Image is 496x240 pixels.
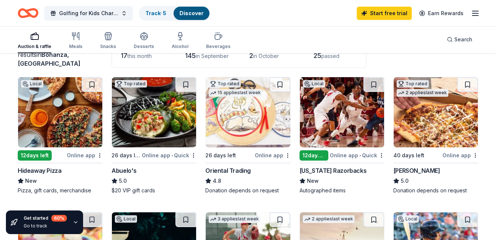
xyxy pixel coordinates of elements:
[397,215,419,223] div: Local
[206,77,290,147] img: Image for Oriental Trading
[18,166,61,175] div: Hideaway Pizza
[172,29,188,53] button: Alcohol
[253,53,279,59] span: in October
[300,77,384,194] a: Image for Arkansas RazorbacksLocal12days leftOnline app•Quick[US_STATE] RazorbacksNewAutographed ...
[171,152,173,158] span: •
[393,187,478,194] div: Donation depends on request
[255,151,291,160] div: Online app
[205,77,290,194] a: Image for Oriental TradingTop rated15 applieslast week26 days leftOnline appOriental Trading4.8Do...
[18,29,51,53] button: Auction & raffle
[18,187,103,194] div: Pizza, gift cards, merchandise
[115,80,147,88] div: Top rated
[112,77,196,194] a: Image for Abuelo's Top rated26 days leftOnline app•QuickAbuelo's5.0$20 VIP gift cards
[24,223,67,229] div: Go to track
[67,151,103,160] div: Online app
[69,44,82,49] div: Meals
[205,166,251,175] div: Oriental Trading
[206,44,230,49] div: Beverages
[18,150,52,161] div: 12 days left
[196,53,229,59] span: in September
[112,77,196,147] img: Image for Abuelo's
[59,9,118,18] span: Golfing for Kids Charity Golf Tournament
[442,151,478,160] div: Online app
[393,166,440,175] div: [PERSON_NAME]
[112,166,137,175] div: Abuelo's
[454,35,472,44] span: Search
[121,52,127,59] span: 17
[415,7,468,20] a: Earn Rewards
[112,187,196,194] div: $20 VIP gift cards
[146,10,166,16] a: Track· 5
[24,215,67,222] div: Get started
[303,80,325,88] div: Local
[314,52,321,59] span: 25
[249,52,253,59] span: 2
[394,77,478,147] img: Image for Casey's
[359,152,361,158] span: •
[213,176,221,185] span: 4.8
[401,176,408,185] span: 5.0
[300,150,328,161] div: 12 days left
[69,29,82,53] button: Meals
[127,53,152,59] span: this month
[357,7,412,20] a: Start free trial
[18,77,102,147] img: Image for Hideaway Pizza
[206,29,230,53] button: Beverages
[139,6,210,21] button: Track· 5Discover
[18,44,51,49] div: Auction & raffle
[205,151,236,160] div: 26 days left
[51,215,67,222] div: 60 %
[307,176,319,185] span: New
[112,151,140,160] div: 26 days left
[172,44,188,49] div: Alcohol
[205,187,290,194] div: Donation depends on request
[100,29,116,53] button: Snacks
[18,4,38,22] a: Home
[134,44,154,49] div: Desserts
[142,151,196,160] div: Online app Quick
[44,6,133,21] button: Golfing for Kids Charity Golf Tournament
[21,80,43,88] div: Local
[209,215,260,223] div: 3 applies last week
[397,89,448,97] div: 2 applies last week
[18,50,103,68] div: results
[25,176,37,185] span: New
[18,77,103,194] a: Image for Hideaway PizzaLocal12days leftOnline appHideaway PizzaNewPizza, gift cards, merchandise
[119,176,127,185] span: 5.0
[300,166,367,175] div: [US_STATE] Razorbacks
[393,151,424,160] div: 40 days left
[300,187,384,194] div: Autographed items
[134,29,154,53] button: Desserts
[185,52,196,59] span: 145
[303,215,355,223] div: 2 applies last week
[179,10,203,16] a: Discover
[209,89,262,97] div: 15 applies last week
[209,80,241,88] div: Top rated
[321,53,339,59] span: passed
[441,32,478,47] button: Search
[300,77,384,147] img: Image for Arkansas Razorbacks
[330,151,384,160] div: Online app Quick
[397,80,429,88] div: Top rated
[100,44,116,49] div: Snacks
[393,77,478,194] a: Image for Casey'sTop rated2 applieslast week40 days leftOnline app[PERSON_NAME]5.0Donation depend...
